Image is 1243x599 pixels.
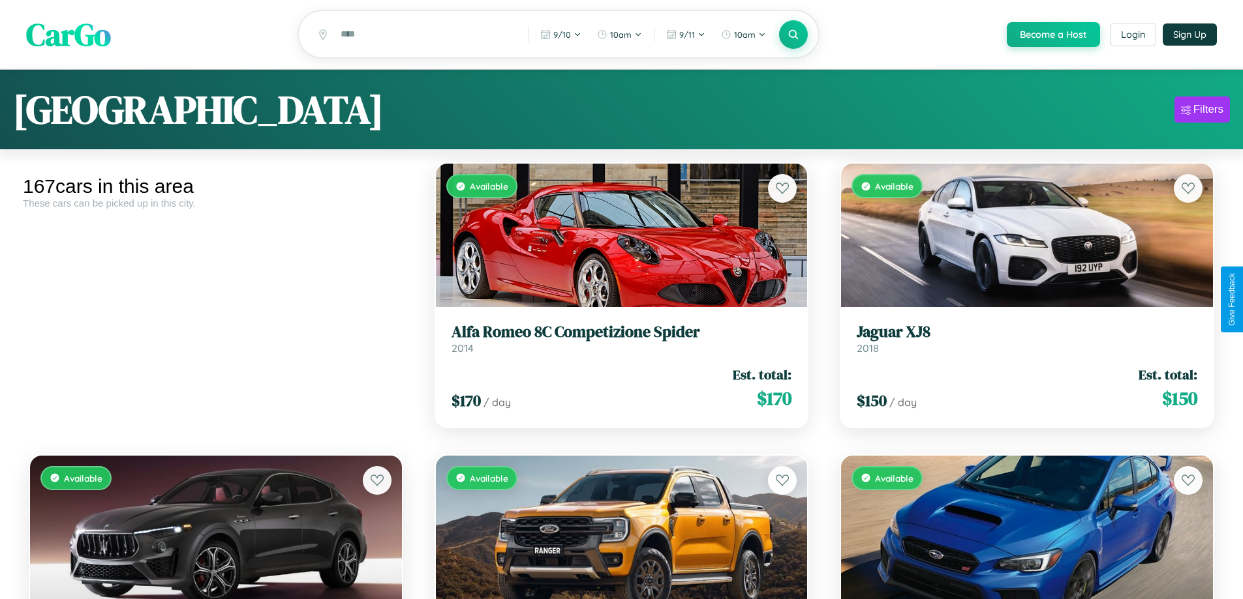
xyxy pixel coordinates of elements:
span: Available [875,181,913,192]
div: Filters [1193,103,1223,116]
span: $ 170 [757,385,791,411]
span: 9 / 10 [553,29,571,40]
button: Sign Up [1163,23,1217,46]
button: 9/11 [660,24,712,45]
div: Give Feedback [1227,273,1236,326]
span: Available [875,473,913,484]
button: Filters [1174,96,1230,123]
div: These cars can be picked up in this city. [23,197,409,209]
span: 10am [734,29,756,40]
a: Alfa Romeo 8C Competizione Spider2014 [452,323,792,355]
h1: [GEOGRAPHIC_DATA] [13,83,384,136]
span: 10am [610,29,632,40]
span: $ 170 [452,390,481,411]
button: Become a Host [1007,22,1100,47]
button: 10am [591,24,649,45]
span: 2018 [857,342,879,355]
span: / day [483,396,511,409]
span: Est. total: [733,365,791,384]
span: CarGo [26,13,111,56]
span: Available [470,181,508,192]
button: 10am [714,24,773,45]
span: $ 150 [1162,385,1197,411]
span: / day [889,396,917,409]
h3: Jaguar XJ8 [857,323,1197,342]
h3: Alfa Romeo 8C Competizione Spider [452,323,792,342]
a: Jaguar XJ82018 [857,323,1197,355]
div: 167 cars in this area [23,175,409,197]
span: Available [470,473,508,484]
span: $ 150 [857,390,887,411]
span: Available [64,473,102,484]
button: 9/10 [534,24,588,45]
span: 2014 [452,342,474,355]
button: Login [1110,23,1156,46]
span: Est. total: [1139,365,1197,384]
span: 9 / 11 [679,29,695,40]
